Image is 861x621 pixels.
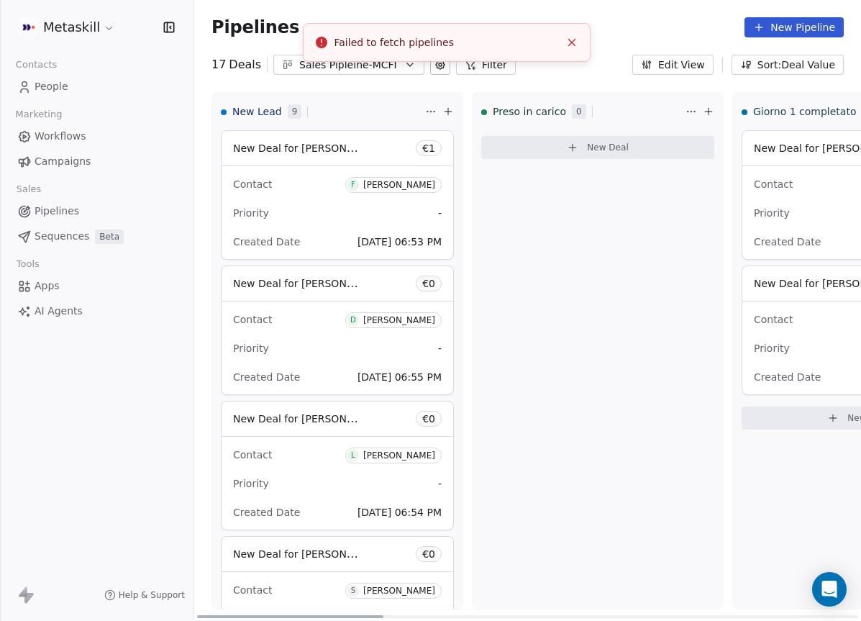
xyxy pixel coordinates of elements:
[232,104,282,119] span: New Lead
[12,274,182,298] a: Apps
[35,204,79,219] span: Pipelines
[35,278,60,294] span: Apps
[456,55,516,75] button: Filter
[357,371,442,383] span: [DATE] 06:55 PM
[351,179,355,191] div: F
[732,55,844,75] button: Sort: Deal Value
[233,276,385,290] span: New Deal for [PERSON_NAME]
[9,104,68,125] span: Marketing
[438,341,442,355] span: -
[422,547,435,561] span: € 0
[233,584,272,596] span: Contact
[211,56,261,73] div: 17
[211,17,299,37] span: Pipelines
[754,236,821,248] span: Created Date
[233,314,272,325] span: Contact
[572,104,586,119] span: 0
[754,343,790,354] span: Priority
[12,225,182,248] a: SequencesBeta
[20,19,37,36] img: AVATAR%20METASKILL%20-%20Colori%20Positivo.png
[233,207,269,219] span: Priority
[233,478,269,489] span: Priority
[493,104,566,119] span: Preso in carico
[9,54,63,76] span: Contacts
[35,154,91,169] span: Campaigns
[422,276,435,291] span: € 0
[754,314,793,325] span: Contact
[422,141,435,155] span: € 1
[95,230,124,244] span: Beta
[562,33,581,52] button: Close toast
[12,75,182,99] a: People
[17,15,118,40] button: Metaskill
[233,141,385,155] span: New Deal for [PERSON_NAME]
[422,412,435,426] span: € 0
[104,589,185,601] a: Help & Support
[233,236,300,248] span: Created Date
[43,18,100,37] span: Metaskill
[12,150,182,173] a: Campaigns
[363,315,435,325] div: [PERSON_NAME]
[363,180,435,190] div: [PERSON_NAME]
[35,304,83,319] span: AI Agents
[812,572,847,607] div: Open Intercom Messenger
[438,476,442,491] span: -
[587,142,629,153] span: New Deal
[233,371,300,383] span: Created Date
[288,104,302,119] span: 9
[119,589,185,601] span: Help & Support
[221,266,454,395] div: New Deal for [PERSON_NAME]€0ContactD[PERSON_NAME]Priority-Created Date[DATE] 06:55 PM
[357,507,442,518] span: [DATE] 06:54 PM
[35,229,89,244] span: Sequences
[744,17,844,37] button: New Pipeline
[351,585,355,597] div: S
[221,93,422,130] div: New Lead9
[233,178,272,190] span: Contact
[438,206,442,220] span: -
[753,104,856,119] span: Giorno 1 completato
[10,253,45,275] span: Tools
[229,56,261,73] span: Deals
[363,586,435,596] div: [PERSON_NAME]
[299,58,398,73] div: Sales Pipleine-MCFI
[221,130,454,260] div: New Deal for [PERSON_NAME]€1ContactF[PERSON_NAME]Priority-Created Date[DATE] 06:53 PM
[221,401,454,530] div: New Deal for [PERSON_NAME]€0ContactL[PERSON_NAME]Priority-Created Date[DATE] 06:54 PM
[363,450,435,461] div: [PERSON_NAME]
[12,124,182,148] a: Workflows
[754,207,790,219] span: Priority
[233,343,269,354] span: Priority
[12,199,182,223] a: Pipelines
[12,299,182,323] a: AI Agents
[334,35,560,50] div: Failed to fetch pipelines
[233,449,272,461] span: Contact
[632,55,714,75] button: Edit View
[233,412,385,425] span: New Deal for [PERSON_NAME]
[35,129,86,144] span: Workflows
[754,178,793,190] span: Contact
[351,450,355,461] div: L
[481,93,683,130] div: Preso in carico0
[754,371,821,383] span: Created Date
[35,79,68,94] span: People
[481,136,714,159] button: New Deal
[357,236,442,248] span: [DATE] 06:53 PM
[233,507,300,518] span: Created Date
[233,547,385,561] span: New Deal for [PERSON_NAME]
[10,178,47,200] span: Sales
[350,314,356,326] div: D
